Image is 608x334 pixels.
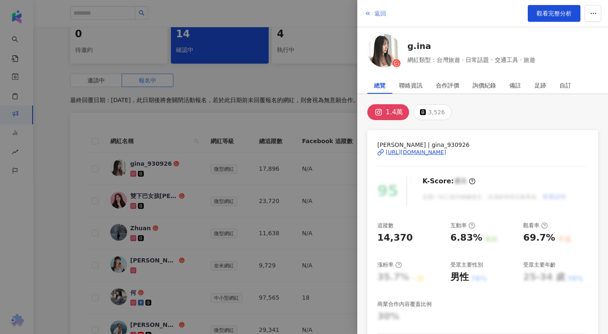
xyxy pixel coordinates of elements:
[386,106,403,118] div: 1.4萬
[537,10,572,17] span: 觀看完整分析
[374,77,386,94] div: 總覽
[450,231,482,244] div: 6.83%
[364,5,387,22] button: 返回
[528,5,580,22] a: 觀看完整分析
[534,77,546,94] div: 足跡
[377,301,432,308] div: 商業合作內容覆蓋比例
[523,261,556,269] div: 受眾主要年齡
[377,149,588,156] a: [URL][DOMAIN_NAME]
[473,77,496,94] div: 詢價紀錄
[377,231,413,244] div: 14,370
[367,34,401,67] img: KOL Avatar
[367,104,409,120] button: 1.4萬
[428,106,445,118] div: 3,526
[399,77,422,94] div: 聯絡資訊
[413,104,451,120] button: 3,526
[509,77,521,94] div: 備註
[450,261,483,269] div: 受眾主要性別
[450,271,469,284] div: 男性
[407,55,535,64] span: 網紅類型：台灣旅遊 · 日常話題 · 交通工具 · 旅遊
[377,140,588,149] span: [PERSON_NAME] | gina_930926
[386,149,446,156] div: [URL][DOMAIN_NAME]
[523,231,555,244] div: 69.7%
[407,40,535,52] a: g.ina
[367,34,401,70] a: KOL Avatar
[377,222,394,229] div: 追蹤數
[523,222,548,229] div: 觀看率
[377,261,402,269] div: 漲粉率
[374,10,386,17] span: 返回
[436,77,459,94] div: 合作評價
[560,77,571,94] div: 自訂
[422,177,476,186] div: K-Score :
[450,222,475,229] div: 互動率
